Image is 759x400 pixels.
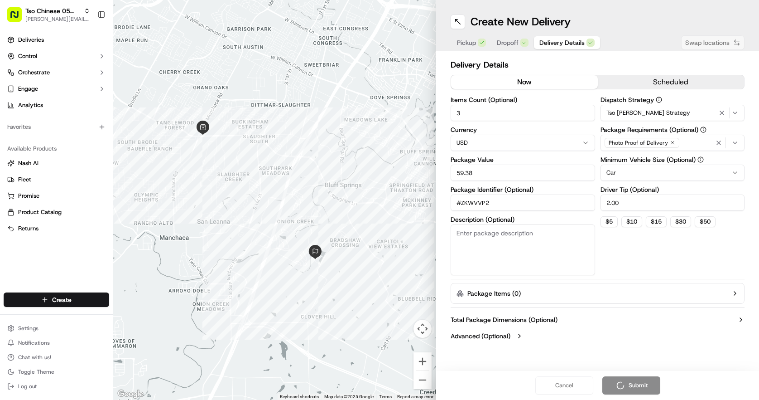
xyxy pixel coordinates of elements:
button: Dispatch Strategy [656,97,662,103]
button: Product Catalog [4,205,109,220]
button: Notifications [4,337,109,349]
button: Package Items (0) [451,283,745,304]
span: Notifications [18,339,50,346]
h1: Create New Delivery [471,15,571,29]
button: Orchestrate [4,65,109,80]
label: Package Identifier (Optional) [451,186,595,193]
button: $15 [646,216,667,227]
label: Dispatch Strategy [600,97,745,103]
a: Deliveries [4,33,109,47]
button: Engage [4,82,109,96]
button: Total Package Dimensions (Optional) [451,315,745,324]
button: Fleet [4,172,109,187]
img: 1736555255976-a54dd68f-1ca7-489b-9aae-adbdc363a1c4 [9,87,25,103]
button: Promise [4,189,109,203]
button: Keyboard shortcuts [280,394,319,400]
button: Control [4,49,109,63]
button: Returns [4,221,109,236]
div: 💻 [77,132,84,140]
span: Log out [18,383,37,390]
span: Pylon [90,154,110,161]
input: Got a question? Start typing here... [24,59,163,68]
div: We're available if you need us! [31,96,115,103]
span: Analytics [18,101,43,109]
button: Zoom in [413,352,432,371]
button: $30 [670,216,691,227]
input: Enter number of items [451,105,595,121]
button: Tso [PERSON_NAME] Strategy [600,105,745,121]
span: Returns [18,224,38,233]
img: Nash [9,9,27,27]
button: [PERSON_NAME][EMAIL_ADDRESS][DOMAIN_NAME] [25,15,90,23]
span: Pickup [457,38,476,47]
span: Delivery Details [539,38,585,47]
button: Advanced (Optional) [451,332,745,341]
button: Tso Chinese 05 [PERSON_NAME][PERSON_NAME][EMAIL_ADDRESS][DOMAIN_NAME] [4,4,94,25]
label: Items Count (Optional) [451,97,595,103]
label: Driver Tip (Optional) [600,186,745,193]
span: Dropoff [497,38,519,47]
button: Log out [4,380,109,393]
button: $5 [600,216,618,227]
a: Nash AI [7,159,106,167]
button: Map camera controls [413,320,432,338]
button: Nash AI [4,156,109,171]
span: Knowledge Base [18,132,69,141]
button: Settings [4,322,109,335]
span: Orchestrate [18,68,50,77]
label: Currency [451,127,595,133]
a: Fleet [7,176,106,184]
input: Enter driver tip amount [600,195,745,211]
div: Available Products [4,141,109,156]
a: Product Catalog [7,208,106,216]
button: Minimum Vehicle Size (Optional) [697,156,704,163]
button: Start new chat [154,89,165,100]
input: Enter package value [451,165,595,181]
h2: Delivery Details [451,59,745,71]
span: Engage [18,85,38,93]
span: Deliveries [18,36,44,44]
label: Package Value [451,156,595,163]
span: Tso [PERSON_NAME] Strategy [606,109,690,117]
div: Start new chat [31,87,149,96]
span: Nash AI [18,159,38,167]
label: Total Package Dimensions (Optional) [451,315,557,324]
span: Toggle Theme [18,368,54,376]
a: Returns [7,224,106,233]
img: Google [115,388,145,400]
button: Photo Proof of Delivery [600,135,745,151]
a: Terms (opens in new tab) [379,394,392,399]
button: Chat with us! [4,351,109,364]
button: Toggle Theme [4,366,109,378]
span: API Documentation [86,132,145,141]
label: Package Items ( 0 ) [467,289,521,298]
span: Product Catalog [18,208,62,216]
button: Package Requirements (Optional) [700,127,706,133]
button: Tso Chinese 05 [PERSON_NAME] [25,6,80,15]
label: Minimum Vehicle Size (Optional) [600,156,745,163]
label: Package Requirements (Optional) [600,127,745,133]
a: 📗Knowledge Base [5,128,73,144]
button: $10 [621,216,642,227]
a: Report a map error [397,394,433,399]
button: Zoom out [413,371,432,389]
a: Powered byPylon [64,153,110,161]
span: Control [18,52,37,60]
span: Settings [18,325,38,332]
a: 💻API Documentation [73,128,149,144]
span: Create [52,295,72,304]
span: Map data ©2025 Google [324,394,374,399]
a: Open this area in Google Maps (opens a new window) [115,388,145,400]
span: Photo Proof of Delivery [609,139,668,146]
label: Description (Optional) [451,216,595,223]
button: now [451,75,598,89]
a: Promise [7,192,106,200]
span: Promise [18,192,39,200]
div: 📗 [9,132,16,140]
button: $50 [695,216,716,227]
button: scheduled [598,75,745,89]
input: Enter package identifier [451,195,595,211]
label: Advanced (Optional) [451,332,510,341]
